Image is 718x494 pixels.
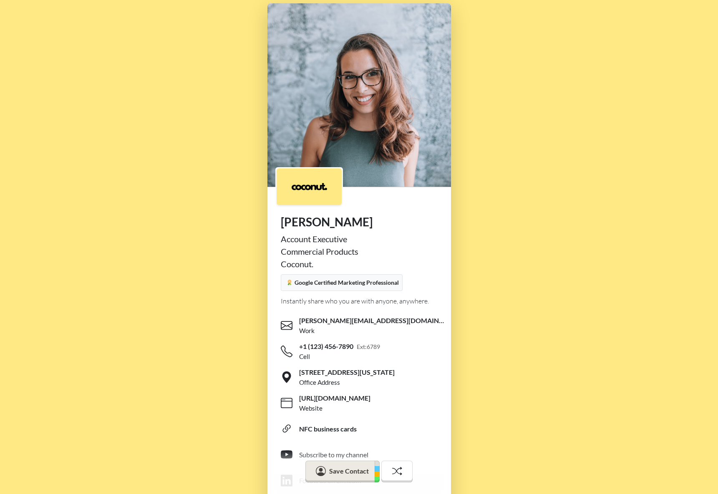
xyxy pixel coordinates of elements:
[295,279,399,286] span: Google Certified Marketing Professional
[329,467,369,475] span: Save Contact
[267,3,451,187] img: profile picture
[281,416,444,442] a: NFC business cards
[299,326,315,336] div: Work
[299,368,395,377] span: [STREET_ADDRESS][US_STATE]
[299,404,322,413] div: Website
[281,364,444,390] a: [STREET_ADDRESS][US_STATE]Office Address
[281,442,444,468] a: Subscribe to my channel
[285,278,295,288] img: accreditation
[281,339,444,364] a: +1 (123) 456-7890Ext:6789Cell
[299,424,357,434] div: NFC business cards
[281,313,444,339] a: [PERSON_NAME][EMAIL_ADDRESS][DOMAIN_NAME]Work
[299,316,444,325] span: [PERSON_NAME][EMAIL_ADDRESS][DOMAIN_NAME]
[281,390,444,416] a: [URL][DOMAIN_NAME]Website
[299,378,340,387] div: Office Address
[299,450,368,460] div: Subscribe to my channel
[277,168,342,205] img: logo
[299,352,310,361] div: Cell
[281,245,438,258] div: Commercial Products
[281,233,438,245] div: Account Executive
[357,343,380,351] small: Ext: 6789
[281,215,438,229] h1: [PERSON_NAME]
[305,461,380,482] button: Save Contact
[281,258,438,270] div: Coconut.
[299,342,353,351] span: +1 (123) 456-7890
[299,394,370,403] span: [URL][DOMAIN_NAME]
[281,296,438,306] div: Instantly share who you are with anyone, anywhere.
